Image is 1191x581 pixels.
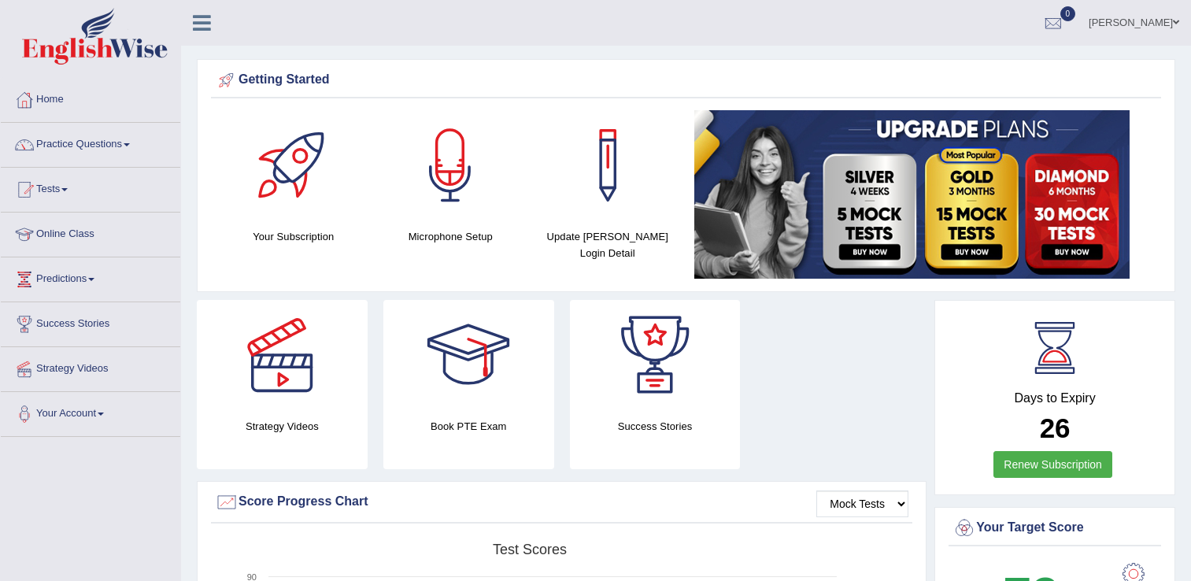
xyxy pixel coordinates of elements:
div: Getting Started [215,68,1157,92]
span: 0 [1060,6,1076,21]
a: Success Stories [1,302,180,342]
a: Your Account [1,392,180,431]
a: Tests [1,168,180,207]
img: small5.jpg [694,110,1130,279]
a: Predictions [1,257,180,297]
div: Score Progress Chart [215,490,908,514]
b: 26 [1040,413,1071,443]
a: Practice Questions [1,123,180,162]
tspan: Test scores [493,542,567,557]
a: Strategy Videos [1,347,180,387]
h4: Microphone Setup [380,228,522,245]
h4: Your Subscription [223,228,364,245]
a: Online Class [1,213,180,252]
a: Renew Subscription [993,451,1112,478]
h4: Update [PERSON_NAME] Login Detail [537,228,679,261]
div: Your Target Score [952,516,1157,540]
h4: Book PTE Exam [383,418,554,435]
h4: Strategy Videos [197,418,368,435]
h4: Days to Expiry [952,391,1157,405]
a: Home [1,78,180,117]
h4: Success Stories [570,418,741,435]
